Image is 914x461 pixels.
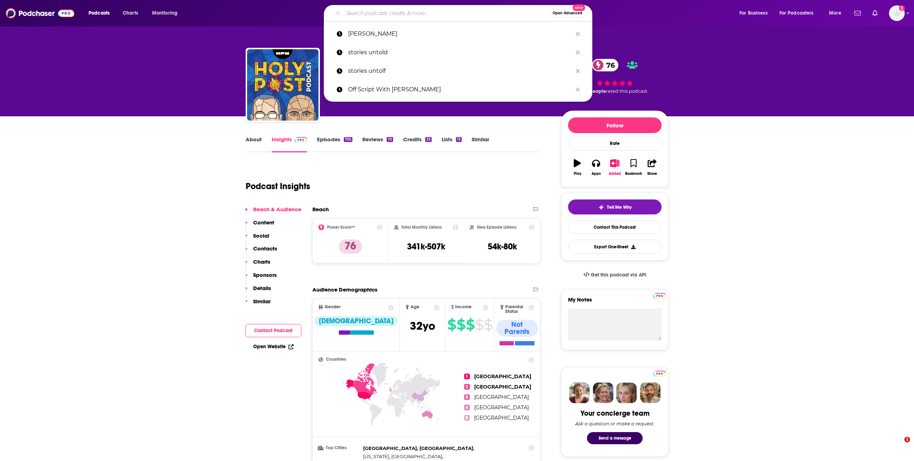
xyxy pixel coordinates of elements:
[464,405,470,410] span: 4
[734,7,777,19] button: open menu
[829,8,841,18] span: More
[625,172,642,176] div: Bookmark
[455,305,472,309] span: Income
[348,43,572,62] p: stories untold
[407,241,445,252] h3: 341k-507k
[549,9,586,17] button: Open AdvancedNew
[653,293,666,299] img: Podchaser Pro
[474,394,529,400] span: [GEOGRAPHIC_DATA]
[477,225,516,230] h2: New Episode Listens
[348,62,572,80] p: stories untolf
[343,7,549,19] input: Search podcasts, credits, & more...
[253,206,301,213] p: Reach & Audience
[464,394,470,400] span: 3
[363,445,473,451] span: [GEOGRAPHIC_DATA], [GEOGRAPHIC_DATA]
[147,7,187,19] button: open menu
[246,136,262,152] a: About
[317,136,352,152] a: Episodes755
[411,305,420,309] span: Age
[152,8,177,18] span: Monitoring
[247,49,318,121] img: The Holy Post
[363,452,443,461] span: ,
[118,7,142,19] a: Charts
[327,225,355,230] h2: Power Score™
[889,5,905,21] span: Logged in as EllaRoseMurphy
[889,5,905,21] button: Show profile menu
[779,8,814,18] span: For Podcasters
[245,285,271,298] button: Details
[561,54,668,98] div: 76 21 peoplerated this podcast
[363,444,474,452] span: ,
[606,154,624,180] button: Added
[425,137,432,142] div: 33
[253,272,277,278] p: Sponsors
[640,383,661,403] img: Jon Profile
[315,316,398,326] div: [DEMOGRAPHIC_DATA]
[869,7,880,19] a: Show notifications dropdown
[569,383,590,403] img: Sydney Profile
[474,415,529,421] span: [GEOGRAPHIC_DATA]
[575,421,654,426] div: Ask a question or make a request.
[890,437,907,454] iframe: Intercom live chat
[253,298,271,305] p: Similar
[599,59,618,71] span: 76
[324,80,592,99] a: Off Script With [PERSON_NAME]
[6,6,74,20] img: Podchaser - Follow, Share and Rate Podcasts
[447,319,456,330] span: $
[592,59,618,71] a: 76
[581,409,649,418] div: Your concierge team
[348,80,572,99] p: Off Script With Jamaal Bernard
[587,154,605,180] button: Apps
[775,7,824,19] button: open menu
[904,437,910,442] span: 1
[344,137,352,142] div: 755
[339,239,362,254] p: 76
[899,5,905,11] svg: Email not verified
[362,136,393,152] a: Reviews10
[123,8,138,18] span: Charts
[587,432,643,444] button: Send a message
[584,88,606,94] span: 21 people
[591,272,646,278] span: Get this podcast via API
[245,245,277,258] button: Contacts
[624,154,643,180] button: Bookmark
[295,137,307,143] img: Podchaser Pro
[653,370,666,376] a: Pro website
[568,220,662,234] a: Contact This Podcast
[318,446,360,450] h3: Top Cities
[312,206,329,213] h2: Reach
[246,181,310,192] h1: Podcast Insights
[245,232,269,245] button: Social
[474,373,531,380] span: [GEOGRAPHIC_DATA]
[474,384,531,390] span: [GEOGRAPHIC_DATA]
[245,324,301,337] button: Contact Podcast
[616,383,637,403] img: Jules Profile
[568,296,662,309] label: My Notes
[253,219,274,226] p: Content
[387,137,393,142] div: 10
[245,258,270,272] button: Charts
[331,5,599,21] div: Search podcasts, credits, & more...
[245,206,301,219] button: Reach & Audience
[253,245,277,252] p: Contacts
[568,117,662,133] button: Follow
[466,319,474,330] span: $
[410,319,435,333] span: 32 yo
[472,136,489,152] a: Similar
[739,8,768,18] span: For Business
[272,136,307,152] a: InsightsPodchaser Pro
[578,266,652,284] a: Get this podcast via API
[592,172,601,176] div: Apps
[324,25,592,43] a: [PERSON_NAME]
[607,204,632,210] span: Tell Me Why
[475,319,483,330] span: $
[474,404,529,411] span: [GEOGRAPHIC_DATA]
[593,383,613,403] img: Barbara Profile
[609,172,621,176] div: Added
[505,305,527,314] span: Parental Status
[253,285,271,292] p: Details
[598,204,604,210] img: tell me why sparkle
[245,298,271,311] button: Similar
[653,292,666,299] a: Pro website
